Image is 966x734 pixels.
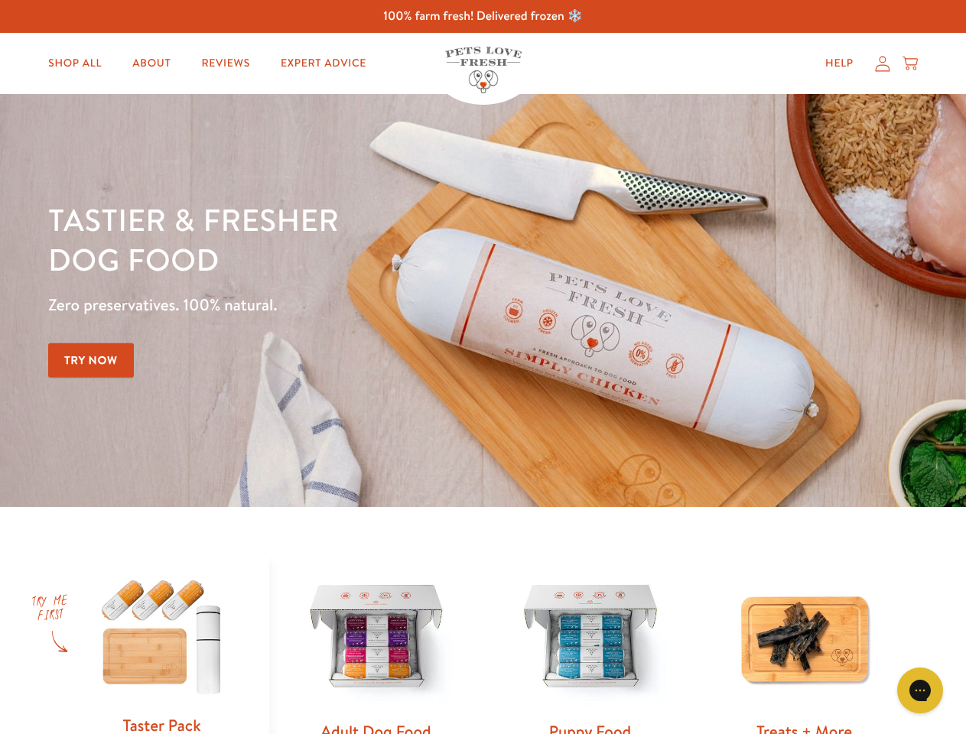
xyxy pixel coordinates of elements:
[189,48,262,79] a: Reviews
[813,48,866,79] a: Help
[48,343,134,378] a: Try Now
[48,291,628,319] p: Zero preservatives. 100% natural.
[48,200,628,279] h1: Tastier & fresher dog food
[120,48,183,79] a: About
[445,47,522,93] img: Pets Love Fresh
[268,48,379,79] a: Expert Advice
[890,662,951,719] iframe: Gorgias live chat messenger
[36,48,114,79] a: Shop All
